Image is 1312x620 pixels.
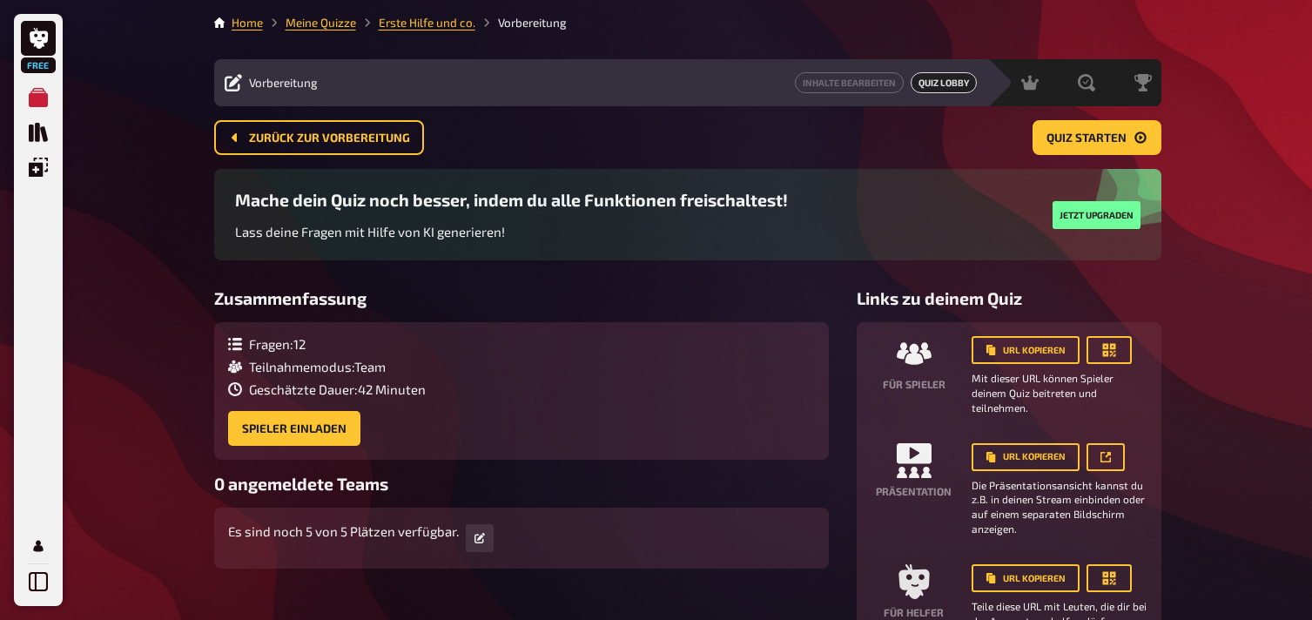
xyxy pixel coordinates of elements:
[1053,201,1140,229] button: Jetzt upgraden
[228,411,360,446] button: Spieler einladen
[228,336,426,352] div: Fragen : 12
[21,529,56,563] a: Profil
[214,120,424,155] button: Zurück zur Vorbereitung
[232,16,263,30] a: Home
[23,60,54,71] span: Free
[884,606,944,618] h4: Für Helfer
[214,474,829,494] h3: 0 angemeldete Teams
[232,14,263,31] li: Home
[263,14,356,31] li: Meine Quizze
[1046,132,1127,145] span: Quiz starten
[249,76,318,90] span: Vorbereitung
[21,80,56,115] a: Meine Quizze
[379,16,475,30] a: Erste Hilfe und co.
[286,16,356,30] a: Meine Quizze
[972,443,1080,471] button: URL kopieren
[235,224,505,239] span: Lass deine Fragen mit Hilfe von KI generieren!
[795,72,904,93] button: Inhalte Bearbeiten
[475,14,567,31] li: Vorbereitung
[235,190,788,210] h3: Mache dein Quiz noch besser, indem du alle Funktionen freischaltest!
[876,485,952,497] h4: Präsentation
[228,522,459,542] p: Es sind noch 5 von 5 Plätzen verfügbar.
[883,378,945,390] h4: Für Spieler
[356,14,475,31] li: Erste Hilfe und co.
[214,288,829,308] h3: Zusammenfassung
[972,564,1080,592] button: URL kopieren
[249,359,386,374] span: Teilnahmemodus : Team
[21,150,56,185] a: Einblendungen
[1033,120,1161,155] button: Quiz starten
[911,72,977,93] a: Quiz Lobby
[249,381,426,397] span: Geschätzte Dauer : 42 Minuten
[972,336,1080,364] button: URL kopieren
[21,115,56,150] a: Quiz Sammlung
[857,288,1161,308] h3: Links zu deinem Quiz
[972,478,1147,536] small: Die Präsentationsansicht kannst du z.B. in deinen Stream einbinden oder auf einem separaten Bilds...
[249,132,410,145] span: Zurück zur Vorbereitung
[972,371,1147,414] small: Mit dieser URL können Spieler deinem Quiz beitreten und teilnehmen.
